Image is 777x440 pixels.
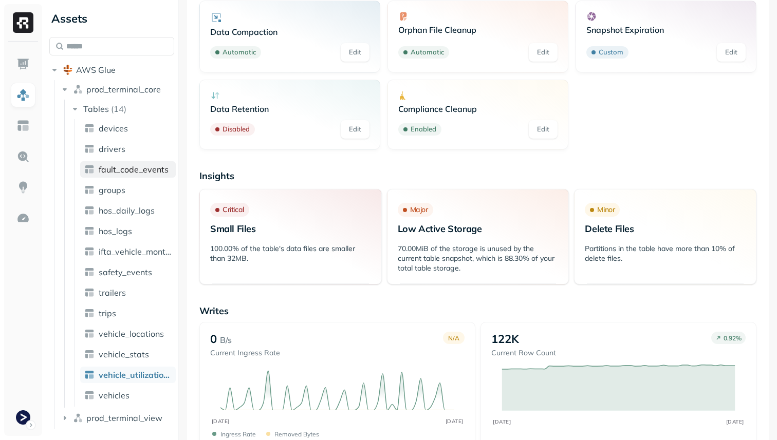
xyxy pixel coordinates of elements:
img: table [84,288,95,298]
a: hos_logs [80,223,176,239]
p: Automatic [223,47,256,58]
img: table [84,308,95,318]
p: Snapshot Expiration [586,25,746,35]
p: Data Retention [210,104,369,114]
p: Major [410,205,428,215]
img: table [84,144,95,154]
img: table [84,390,95,400]
p: Enabled [411,124,436,135]
p: ( 14 ) [111,104,126,114]
a: ifta_vehicle_months [80,243,176,260]
span: vehicle_stats [99,349,149,359]
p: Orphan File Cleanup [398,25,558,35]
img: Terminal [16,410,30,425]
a: Edit [717,43,746,62]
span: prod_terminal_view [86,413,162,423]
span: Tables [83,104,109,114]
p: Automatic [411,47,444,58]
span: trips [99,308,116,318]
a: hos_daily_logs [80,202,176,219]
p: Delete Files [585,223,746,235]
div: Assets [49,10,174,27]
p: Partitions in the table have more than 10% of delete files. [585,244,746,263]
img: Query Explorer [16,150,30,163]
a: vehicles [80,387,176,404]
button: Tables(14) [70,101,175,117]
p: 70.00MiB of the storage is unused by the current table snapshot, which is 88.30% of your total ta... [398,244,559,273]
p: Insights [199,170,756,182]
img: table [84,246,95,257]
img: table [84,329,95,339]
p: Disabled [223,124,250,135]
span: AWS Glue [76,65,116,75]
img: Optimization [16,212,30,225]
button: prod_terminal_view [60,410,175,426]
p: Low Active Storage [398,223,559,235]
img: Ryft [13,12,33,33]
img: table [84,205,95,216]
span: fault_code_events [99,164,169,175]
p: Removed bytes [274,430,319,438]
p: Custom [599,47,623,58]
img: namespace [73,84,83,94]
a: fault_code_events [80,161,176,178]
p: Writes [199,305,756,317]
a: trailers [80,284,176,301]
a: trips [80,305,176,321]
span: ifta_vehicle_months [99,246,172,257]
p: Compliance Cleanup [398,104,558,114]
img: table [84,349,95,359]
tspan: [DATE] [726,418,744,425]
p: 0.92 % [724,334,742,342]
span: safety_events [99,267,152,277]
p: Current Row Count [491,348,556,358]
img: Assets [16,88,30,102]
img: table [84,267,95,277]
button: AWS Glue [49,62,174,78]
span: vehicle_locations [99,329,164,339]
tspan: [DATE] [211,418,229,425]
p: Minor [597,205,615,215]
p: Data Compaction [210,27,369,37]
span: prod_terminal_core [86,84,161,94]
p: Current Ingress Rate [210,348,280,358]
img: table [84,185,95,195]
tspan: [DATE] [445,418,463,425]
a: Edit [529,120,558,139]
a: drivers [80,141,176,157]
img: Insights [16,181,30,194]
p: B/s [220,334,232,346]
a: Edit [341,43,369,62]
p: Critical [223,205,244,215]
p: 0 [210,332,217,346]
span: vehicles [99,390,129,400]
a: Edit [341,120,369,139]
a: devices [80,120,176,137]
span: drivers [99,144,125,154]
a: vehicle_locations [80,326,176,342]
p: 122K [491,332,519,346]
a: safety_events [80,264,176,280]
p: Small Files [210,223,371,235]
img: root [63,65,73,75]
a: vehicle_utilization_day [80,367,176,383]
img: table [84,123,95,133]
img: namespace [73,413,83,423]
span: trailers [99,288,126,298]
img: table [84,164,95,175]
p: Ingress Rate [220,430,256,438]
img: Dashboard [16,58,30,71]
p: 100.00% of the table's data files are smaller than 32MB. [210,244,371,263]
span: hos_logs [99,226,132,236]
img: table [84,370,95,380]
img: table [84,226,95,236]
p: N/A [448,334,459,342]
img: Asset Explorer [16,119,30,132]
a: groups [80,182,176,198]
a: vehicle_stats [80,346,176,362]
span: vehicle_utilization_day [99,370,172,380]
span: devices [99,123,128,133]
span: groups [99,185,125,195]
span: hos_daily_logs [99,205,155,216]
tspan: [DATE] [493,418,511,425]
